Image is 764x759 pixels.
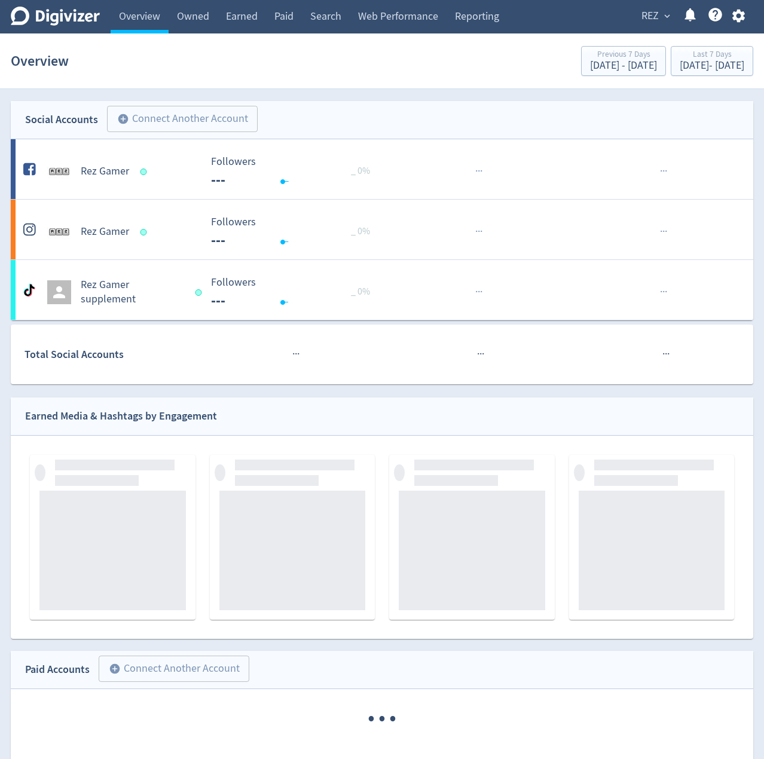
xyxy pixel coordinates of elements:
[25,346,202,363] div: Total Social Accounts
[377,689,387,749] span: ·
[205,216,384,248] svg: Followers ---
[480,164,482,179] span: ·
[662,164,665,179] span: ·
[11,200,753,259] a: Rez Gamer undefinedRez Gamer Followers --- Followers --- _ 0%······
[366,689,377,749] span: ·
[292,347,295,362] span: ·
[117,113,129,125] span: add_circle
[478,224,480,239] span: ·
[11,139,753,199] a: Rez Gamer undefinedRez Gamer Followers --- Followers --- _ 0%······
[11,42,69,80] h1: Overview
[660,164,662,179] span: ·
[665,224,667,239] span: ·
[662,284,665,299] span: ·
[641,7,659,26] span: REZ
[480,224,482,239] span: ·
[581,46,666,76] button: Previous 7 Days[DATE] - [DATE]
[351,225,370,237] span: _ 0%
[351,286,370,298] span: _ 0%
[195,289,205,296] span: Data last synced: 3 Sep 2025, 5:01am (AEST)
[637,7,673,26] button: REZ
[478,164,480,179] span: ·
[351,165,370,177] span: _ 0%
[478,284,480,299] span: ·
[665,284,667,299] span: ·
[387,689,398,749] span: ·
[205,277,384,308] svg: Followers ---
[660,284,662,299] span: ·
[475,164,478,179] span: ·
[662,224,665,239] span: ·
[25,661,90,678] div: Paid Accounts
[140,169,151,175] span: Data last synced: 2 Sep 2025, 3:02pm (AEST)
[475,284,478,299] span: ·
[482,347,484,362] span: ·
[99,656,249,682] button: Connect Another Account
[90,657,249,682] a: Connect Another Account
[475,224,478,239] span: ·
[140,229,151,235] span: Data last synced: 2 Sep 2025, 3:02pm (AEST)
[477,347,479,362] span: ·
[662,11,673,22] span: expand_more
[295,347,297,362] span: ·
[11,260,753,320] a: Rez Gamer supplement Followers --- Followers --- _ 0%······
[47,220,71,244] img: Rez Gamer undefined
[98,108,258,132] a: Connect Another Account
[590,50,657,60] div: Previous 7 Days
[665,164,667,179] span: ·
[665,347,667,362] span: ·
[662,347,665,362] span: ·
[590,60,657,71] div: [DATE] - [DATE]
[680,50,744,60] div: Last 7 Days
[667,347,670,362] span: ·
[680,60,744,71] div: [DATE] - [DATE]
[480,284,482,299] span: ·
[109,663,121,675] span: add_circle
[81,225,129,239] h5: Rez Gamer
[671,46,753,76] button: Last 7 Days[DATE]- [DATE]
[81,278,184,307] h5: Rez Gamer supplement
[25,408,217,425] div: Earned Media & Hashtags by Engagement
[297,347,300,362] span: ·
[47,160,71,183] img: Rez Gamer undefined
[479,347,482,362] span: ·
[205,156,384,188] svg: Followers ---
[25,111,98,128] div: Social Accounts
[107,106,258,132] button: Connect Another Account
[81,164,129,179] h5: Rez Gamer
[660,224,662,239] span: ·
